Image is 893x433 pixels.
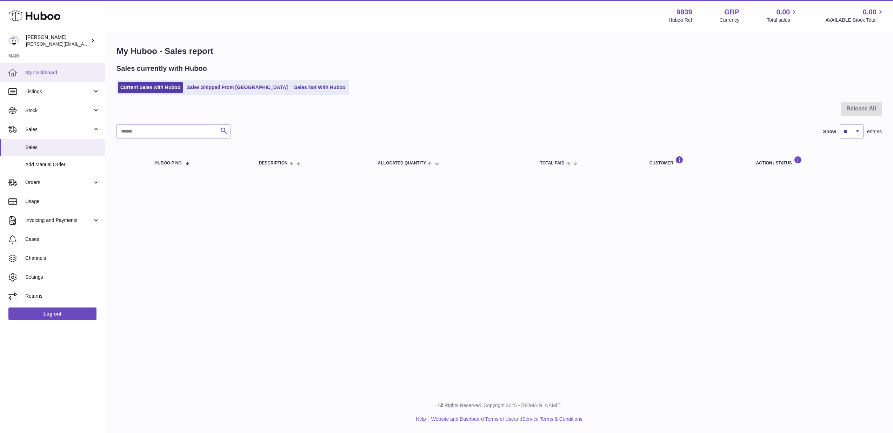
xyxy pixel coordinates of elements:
[116,64,207,73] h2: Sales currently with Huboo
[724,7,739,17] strong: GBP
[669,17,692,23] div: Huboo Ref
[25,88,92,95] span: Listings
[25,126,92,133] span: Sales
[184,82,290,93] a: Sales Shipped From [GEOGRAPHIC_DATA]
[863,7,877,17] span: 0.00
[111,402,887,409] p: All Rights Reserved. Copyright 2025 - [DOMAIN_NAME]
[825,7,885,23] a: 0.00 AVAILABLE Stock Total
[25,274,100,280] span: Settings
[777,7,790,17] span: 0.00
[292,82,348,93] a: Sales Not With Huboo
[8,307,96,320] a: Log out
[25,236,100,243] span: Cases
[116,46,882,57] h1: My Huboo - Sales report
[767,17,798,23] span: Total sales
[823,128,836,135] label: Show
[867,128,882,135] span: entries
[8,35,19,46] img: tommyhardy@hotmail.com
[25,69,100,76] span: My Dashboard
[25,198,100,205] span: Usage
[522,416,582,422] a: Service Terms & Conditions
[378,161,426,165] span: ALLOCATED Quantity
[25,293,100,299] span: Returns
[25,144,100,151] span: Sales
[540,161,565,165] span: Total paid
[26,34,89,47] div: [PERSON_NAME]
[25,179,92,186] span: Orders
[720,17,740,23] div: Currency
[416,416,426,422] a: Help
[154,161,181,165] span: Huboo P no
[25,161,100,168] span: Add Manual Order
[429,416,582,422] li: and
[825,17,885,23] span: AVAILABLE Stock Total
[431,416,514,422] a: Website and Dashboard Terms of Use
[26,41,141,47] span: [PERSON_NAME][EMAIL_ADDRESS][DOMAIN_NAME]
[25,107,92,114] span: Stock
[259,161,288,165] span: Description
[756,156,875,165] div: Action / Status
[649,156,742,165] div: Customer
[25,255,100,262] span: Channels
[118,82,183,93] a: Current Sales with Huboo
[767,7,798,23] a: 0.00 Total sales
[677,7,692,17] strong: 9939
[25,217,92,224] span: Invoicing and Payments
